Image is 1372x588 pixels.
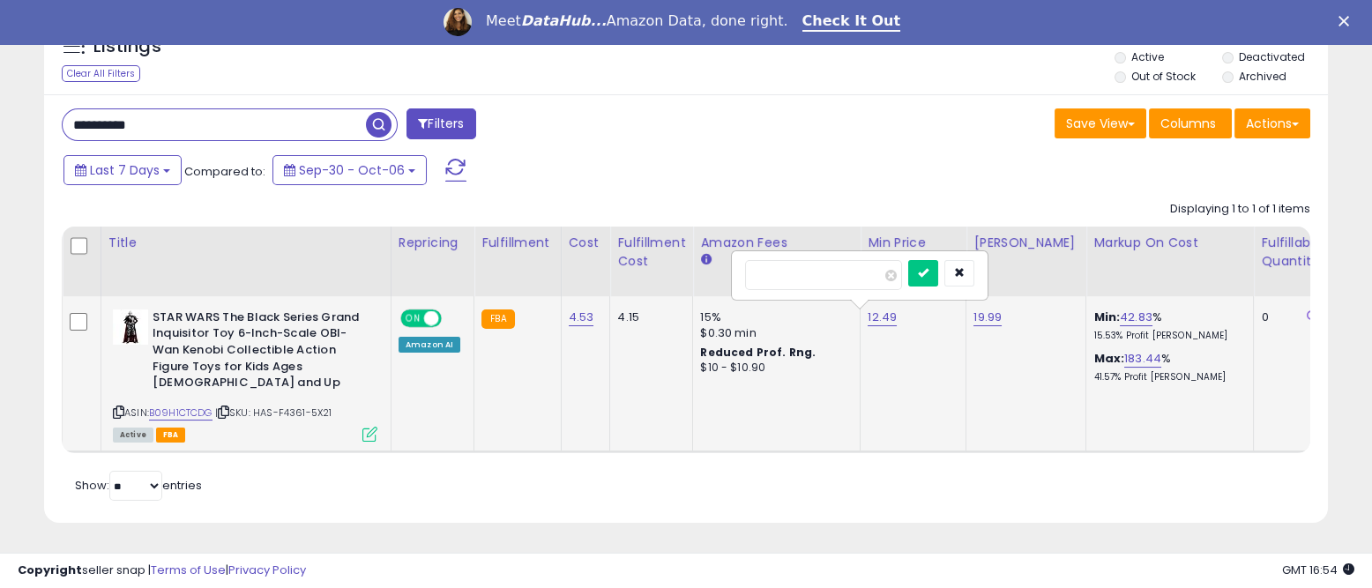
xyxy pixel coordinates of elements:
button: Sep-30 - Oct-06 [272,155,427,185]
a: 183.44 [1124,350,1161,368]
div: Displaying 1 to 1 of 1 items [1170,201,1310,218]
span: FBA [156,428,186,443]
div: Min Price [868,234,958,252]
div: Clear All Filters [62,65,140,82]
label: Deactivated [1238,49,1304,64]
a: Check It Out [802,12,901,32]
div: seller snap | | [18,562,306,579]
p: 15.53% Profit [PERSON_NAME] [1093,330,1240,342]
b: STAR WARS The Black Series Grand Inquisitor Toy 6-Inch-Scale OBI-Wan Kenobi Collectible Action Fi... [153,309,367,396]
div: ASIN: [113,309,377,440]
span: | SKU: HAS-F4361-5X21 [215,406,332,420]
img: 412eQ-IP5FL._SL40_.jpg [113,309,148,345]
button: Last 7 Days [63,155,182,185]
span: Columns [1160,115,1216,132]
div: Fulfillable Quantity [1261,234,1322,271]
span: OFF [439,310,467,325]
div: Fulfillment [481,234,553,252]
i: DataHub... [521,12,607,29]
div: Cost [569,234,603,252]
div: [PERSON_NAME] [973,234,1078,252]
div: Amazon Fees [700,234,853,252]
div: Fulfillment Cost [617,234,685,271]
b: Reduced Prof. Rng. [700,345,816,360]
label: Archived [1238,69,1286,84]
label: Active [1131,49,1164,64]
b: Max: [1093,350,1124,367]
span: 2025-10-14 16:54 GMT [1282,562,1354,578]
button: Filters [406,108,475,139]
a: 42.83 [1120,309,1152,326]
span: Compared to: [184,163,265,180]
div: Amazon AI [399,337,460,353]
img: Profile image for Georgie [444,8,472,36]
div: % [1093,351,1240,383]
div: % [1093,309,1240,342]
small: Amazon Fees. [700,252,711,268]
span: Sep-30 - Oct-06 [299,161,405,179]
span: ON [402,310,424,325]
label: Out of Stock [1131,69,1196,84]
div: Close [1338,16,1356,26]
h5: Listings [93,34,161,59]
span: Show: entries [75,477,202,494]
button: Save View [1055,108,1146,138]
button: Columns [1149,108,1232,138]
div: $0.30 min [700,325,846,341]
a: 19.99 [973,309,1002,326]
div: $10 - $10.90 [700,361,846,376]
div: 0 [1261,309,1316,325]
a: Privacy Policy [228,562,306,578]
th: The percentage added to the cost of goods (COGS) that forms the calculator for Min & Max prices. [1086,227,1254,296]
a: Terms of Use [151,562,226,578]
div: 15% [700,309,846,325]
span: All listings currently available for purchase on Amazon [113,428,153,443]
a: 4.53 [569,309,594,326]
div: Markup on Cost [1093,234,1246,252]
a: B09H1CTCDG [149,406,213,421]
div: Meet Amazon Data, done right. [486,12,788,30]
b: Min: [1093,309,1120,325]
button: Actions [1234,108,1310,138]
div: Repricing [399,234,466,252]
span: Last 7 Days [90,161,160,179]
small: FBA [481,309,514,329]
p: 41.57% Profit [PERSON_NAME] [1093,371,1240,383]
div: 4.15 [617,309,679,325]
div: Title [108,234,384,252]
a: 12.49 [868,309,897,326]
strong: Copyright [18,562,82,578]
